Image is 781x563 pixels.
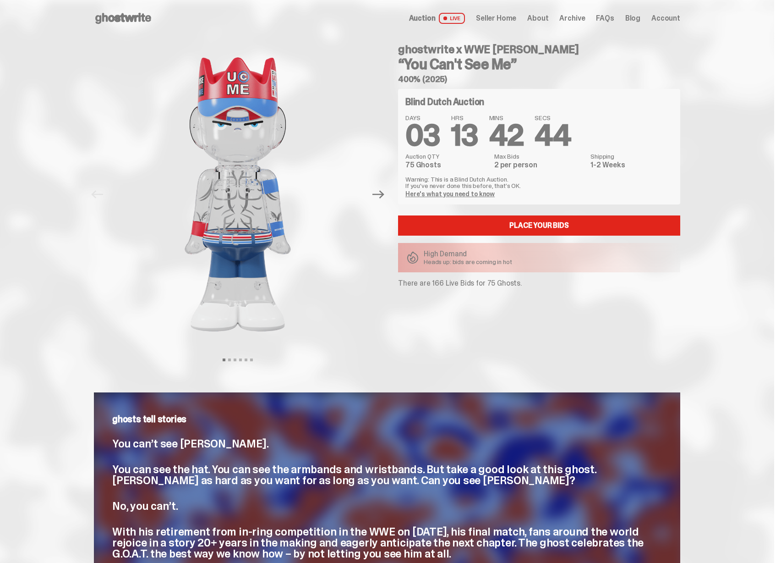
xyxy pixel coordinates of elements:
span: 44 [535,116,571,155]
span: You can’t see [PERSON_NAME]. [112,436,268,451]
dd: 2 per person [494,161,585,169]
span: 03 [405,116,440,155]
dt: Auction QTY [405,153,489,160]
span: MINS [489,115,524,121]
span: DAYS [405,115,440,121]
button: View slide 5 [245,359,247,361]
a: Place your Bids [398,215,680,236]
span: LIVE [439,13,465,24]
button: View slide 2 [228,359,231,361]
button: View slide 3 [234,359,236,361]
img: John_Cena_Hero_1.png [112,37,364,352]
dt: Shipping [590,153,673,160]
span: HRS [451,115,478,121]
p: Heads up: bids are coming in hot [424,259,512,265]
a: FAQs [596,15,614,22]
span: You can see the hat. You can see the armbands and wristbands. But take a good look at this ghost.... [112,462,596,487]
span: With his retirement from in-ring competition in the WWE on [DATE], his final match, fans around t... [112,524,644,561]
h5: 400% (2025) [398,75,680,83]
h4: Blind Dutch Auction [405,97,484,106]
button: View slide 6 [250,359,253,361]
button: Next [368,184,388,204]
dd: 75 Ghosts [405,161,489,169]
a: Archive [559,15,585,22]
a: Here's what you need to know [405,190,495,198]
p: ghosts tell stories [112,414,662,424]
a: Account [651,15,680,22]
h4: ghostwrite x WWE [PERSON_NAME] [398,44,680,55]
a: Blog [625,15,640,22]
button: View slide 4 [239,359,242,361]
span: Auction [409,15,436,22]
p: There are 166 Live Bids for 75 Ghosts. [398,280,680,287]
span: 42 [489,116,524,155]
h3: “You Can't See Me” [398,57,680,72]
span: SECS [535,115,571,121]
span: 13 [451,116,478,155]
dd: 1-2 Weeks [590,161,673,169]
span: No, you can’t. [112,499,178,513]
p: Warning: This is a Blind Dutch Auction. If you’ve never done this before, that’s OK. [405,176,673,189]
a: Auction LIVE [409,13,465,24]
a: Seller Home [476,15,516,22]
button: View slide 1 [223,359,225,361]
a: About [527,15,548,22]
dt: Max Bids [494,153,585,160]
p: High Demand [424,250,512,258]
